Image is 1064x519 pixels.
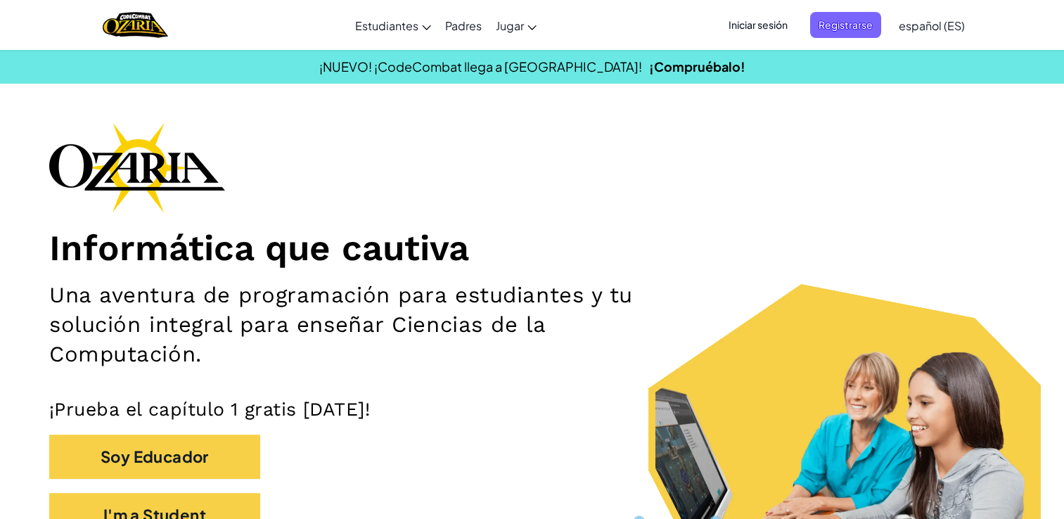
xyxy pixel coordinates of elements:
p: ¡Prueba el capítulo 1 gratis [DATE]! [49,397,1015,421]
h1: Informática que cautiva [49,226,1015,270]
button: Soy Educador [49,435,260,479]
a: ¡Compruébalo! [649,58,745,75]
a: Ozaria by CodeCombat logo [103,11,168,39]
span: español (ES) [899,18,965,33]
a: español (ES) [892,6,972,44]
h2: Una aventura de programación para estudiantes y tu solución integral para enseñar Ciencias de la ... [49,281,696,369]
span: Estudiantes [355,18,418,33]
a: Padres [438,6,489,44]
span: Jugar [496,18,524,33]
a: Jugar [489,6,544,44]
button: Registrarse [810,12,881,38]
button: Iniciar sesión [720,12,796,38]
img: Home [103,11,168,39]
span: ¡NUEVO! ¡CodeCombat llega a [GEOGRAPHIC_DATA]! [319,58,642,75]
a: Estudiantes [348,6,438,44]
img: Ozaria branding logo [49,122,225,212]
